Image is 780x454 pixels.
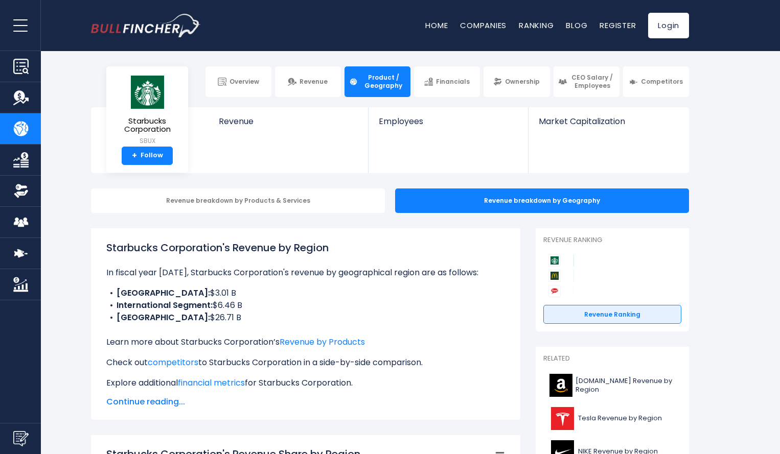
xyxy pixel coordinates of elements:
a: Tesla Revenue by Region [543,404,681,433]
span: Product / Geography [361,74,406,89]
a: Login [648,13,689,38]
span: CEO Salary / Employees [570,74,615,89]
p: Explore additional for Starbucks Corporation. [106,377,505,389]
p: Check out to Starbucks Corporation in a side-by-side comparison. [106,356,505,369]
a: Revenue [209,107,369,144]
a: Go to homepage [91,14,201,37]
a: CEO Salary / Employees [554,66,620,97]
span: Continue reading... [106,396,505,408]
a: [DOMAIN_NAME] Revenue by Region [543,371,681,399]
a: Market Capitalization [529,107,688,144]
span: Revenue [300,78,328,86]
li: $3.01 B [106,287,505,299]
a: Ranking [519,20,554,31]
img: McDonald's Corporation competitors logo [548,270,561,282]
img: Starbucks Corporation competitors logo [548,254,561,267]
img: Ownership [13,183,29,199]
span: Revenue [219,116,358,126]
p: In fiscal year [DATE], Starbucks Corporation's revenue by geographical region are as follows: [106,267,505,279]
a: +Follow [122,147,173,165]
h1: Starbucks Corporation's Revenue by Region [106,240,505,255]
img: AMZN logo [549,374,572,397]
span: [DOMAIN_NAME] Revenue by Region [576,377,675,394]
a: Blog [566,20,587,31]
img: bullfincher logo [91,14,201,37]
a: Home [425,20,448,31]
a: Companies [460,20,507,31]
a: Product / Geography [345,66,410,97]
img: Yum! Brands competitors logo [548,285,561,297]
a: Revenue Ranking [543,305,681,324]
span: Ownership [505,78,540,86]
p: Related [543,354,681,363]
p: Learn more about Starbucks Corporation’s [106,336,505,348]
span: Tesla Revenue by Region [578,414,662,423]
a: Revenue by Products [280,336,365,348]
span: Employees [379,116,517,126]
a: financial metrics [178,377,245,389]
a: Register [600,20,636,31]
a: Revenue [275,66,341,97]
a: Starbucks Corporation SBUX [114,75,180,147]
img: TSLA logo [549,407,575,430]
a: Financials [414,66,480,97]
small: SBUX [114,136,180,146]
li: $6.46 B [106,299,505,312]
div: Revenue breakdown by Products & Services [91,188,385,213]
a: Employees [369,107,527,144]
p: Revenue Ranking [543,236,681,245]
div: Revenue breakdown by Geography [395,188,689,213]
a: competitors [148,356,198,368]
span: Overview [230,78,259,86]
span: Starbucks Corporation [114,117,180,134]
b: [GEOGRAPHIC_DATA]: [117,287,210,299]
b: [GEOGRAPHIC_DATA]: [117,312,210,323]
a: Overview [205,66,271,97]
b: International Segment: [117,299,213,311]
strong: + [132,151,137,160]
li: $26.71 B [106,312,505,324]
a: Ownership [484,66,549,97]
span: Market Capitalization [539,116,678,126]
span: Competitors [641,78,683,86]
span: Financials [436,78,470,86]
a: Competitors [623,66,689,97]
